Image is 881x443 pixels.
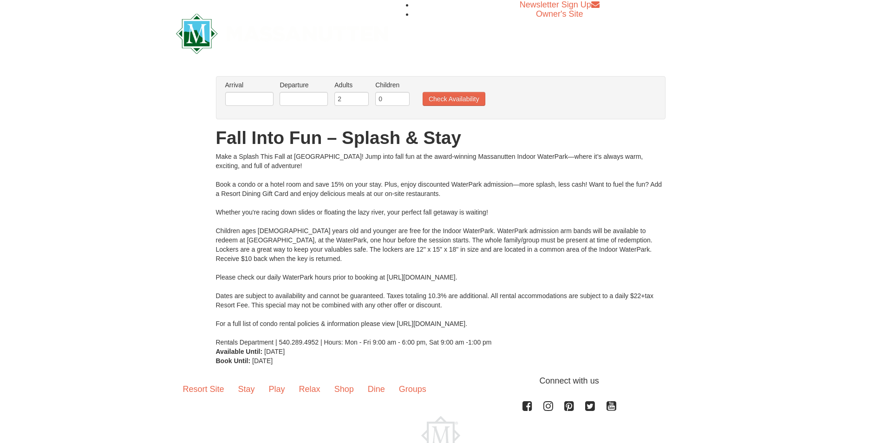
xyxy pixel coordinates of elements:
[361,375,392,404] a: Dine
[216,129,666,147] h1: Fall Into Fun – Splash & Stay
[216,348,263,355] strong: Available Until:
[262,375,292,404] a: Play
[392,375,433,404] a: Groups
[280,80,328,90] label: Departure
[375,80,410,90] label: Children
[327,375,361,404] a: Shop
[216,152,666,347] div: Make a Splash This Fall at [GEOGRAPHIC_DATA]! Jump into fall fun at the award-winning Massanutten...
[252,357,273,365] span: [DATE]
[292,375,327,404] a: Relax
[264,348,285,355] span: [DATE]
[334,80,369,90] label: Adults
[536,9,583,19] a: Owner's Site
[176,375,231,404] a: Resort Site
[423,92,485,106] button: Check Availability
[225,80,274,90] label: Arrival
[176,21,389,43] a: Massanutten Resort
[176,13,389,54] img: Massanutten Resort Logo
[176,375,705,387] p: Connect with us
[216,357,251,365] strong: Book Until:
[231,375,262,404] a: Stay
